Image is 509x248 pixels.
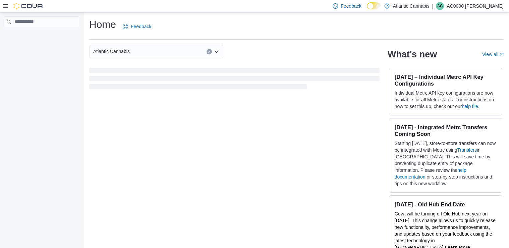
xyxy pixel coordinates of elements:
nav: Complex example [4,29,79,45]
a: help file [462,104,478,109]
span: Loading [89,69,380,91]
img: Cova [13,3,44,9]
span: Feedback [341,3,361,9]
a: Transfers [457,147,477,153]
span: AC [437,2,443,10]
a: View allExternal link [482,52,504,57]
div: AC0090 Chipman Kayla [436,2,444,10]
button: Open list of options [214,49,219,54]
h2: What's new [388,49,437,60]
h1: Home [89,18,116,31]
svg: External link [500,53,504,57]
p: | [432,2,434,10]
h3: [DATE] - Old Hub End Date [395,201,497,208]
p: Individual Metrc API key configurations are now available for all Metrc states. For instructions ... [395,90,497,110]
input: Dark Mode [367,2,381,9]
p: Starting [DATE], store-to-store transfers can now be integrated with Metrc using in [GEOGRAPHIC_D... [395,140,497,187]
p: Atlantic Cannabis [393,2,430,10]
span: Atlantic Cannabis [93,47,130,55]
h3: [DATE] - Integrated Metrc Transfers Coming Soon [395,124,497,137]
a: help documentation [395,167,466,180]
a: Feedback [120,20,154,33]
span: Feedback [131,23,151,30]
button: Clear input [207,49,212,54]
h3: [DATE] – Individual Metrc API Key Configurations [395,73,497,87]
p: AC0090 [PERSON_NAME] [447,2,504,10]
